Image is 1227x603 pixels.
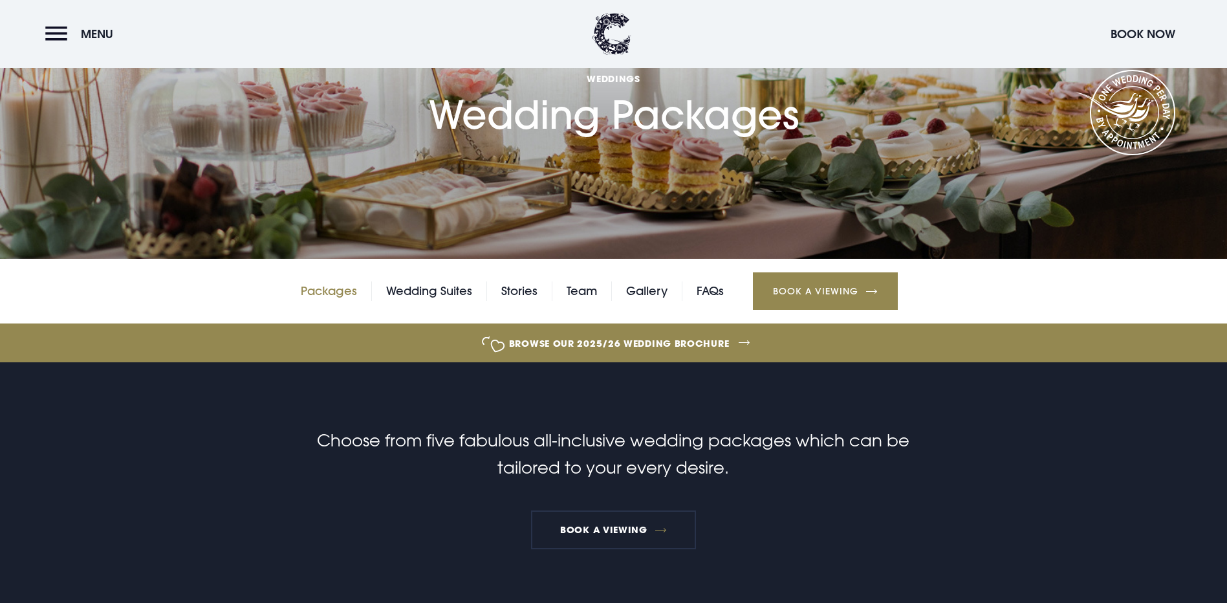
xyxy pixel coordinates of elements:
[45,20,120,48] button: Menu
[501,281,537,301] a: Stories
[386,281,472,301] a: Wedding Suites
[1104,20,1182,48] button: Book Now
[697,281,724,301] a: FAQs
[301,281,357,301] a: Packages
[531,510,697,549] a: Book a Viewing
[626,281,668,301] a: Gallery
[567,281,597,301] a: Team
[592,13,631,55] img: Clandeboye Lodge
[81,27,113,41] span: Menu
[429,72,799,85] span: Weddings
[305,427,921,481] p: Choose from five fabulous all-inclusive wedding packages which can be tailored to your every desire.
[753,272,898,310] a: Book a Viewing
